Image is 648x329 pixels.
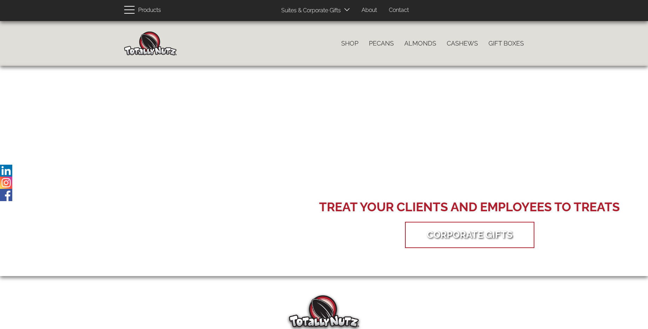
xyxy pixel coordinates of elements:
[441,36,483,51] a: Cashews
[319,198,620,216] div: Treat your Clients and Employees to Treats
[356,4,382,17] a: About
[289,295,359,327] img: Totally Nutz Logo
[416,224,523,246] a: Corporate Gifts
[384,4,414,17] a: Contact
[124,32,177,55] img: Home
[336,36,364,51] a: Shop
[399,36,441,51] a: Almonds
[138,5,161,15] span: Products
[276,4,343,18] a: Suites & Corporate Gifts
[483,36,529,51] a: Gift Boxes
[364,36,399,51] a: Pecans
